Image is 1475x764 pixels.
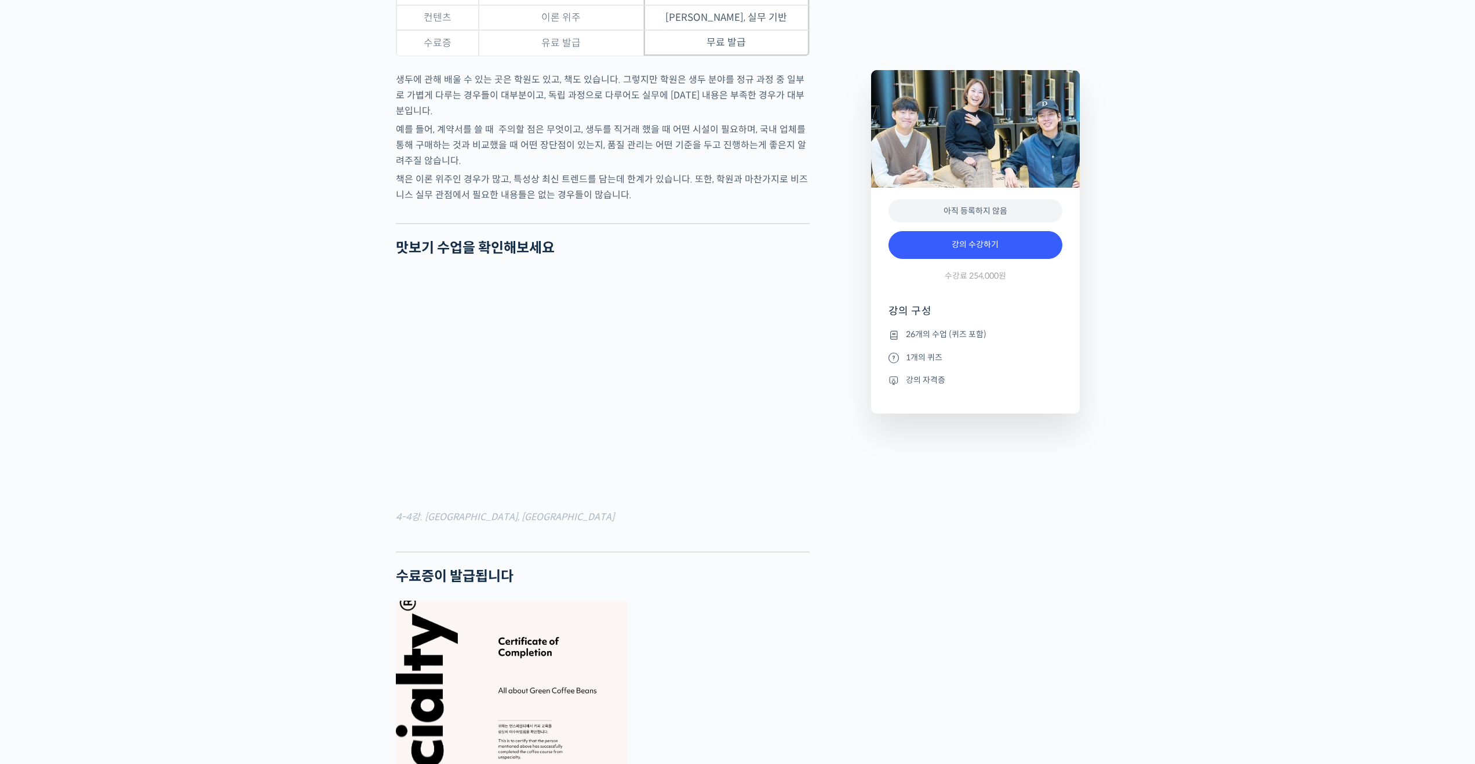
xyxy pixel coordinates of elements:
p: 생두에 관해 배울 수 있는 곳은 학원도 있고, 책도 있습니다. 그렇지만 학원은 생두 분야를 정규 과정 중 일부로 가볍게 다루는 경우들이 대부분이고, 독립 과정으로 다루어도 실... [396,72,810,119]
li: 강의 자격증 [888,373,1062,387]
span: 설정 [179,385,193,394]
p: 책은 이론 위주인 경우가 많고, 특성상 최신 트렌드를 담는데 한계가 있습니다. 또한, 학원과 마찬가지로 비즈니스 실무 관점에서 필요한 내용들은 없는 경우들이 많습니다. [396,171,810,203]
td: 컨텐츠 [396,5,479,30]
li: 1개의 퀴즈 [888,350,1062,364]
div: 아직 등록하지 않음 [888,199,1062,223]
a: 설정 [150,367,223,396]
h2: 수료증이 발급됩니다 [396,568,810,585]
strong: 맛보기 수업을 확인해보세요 [396,239,555,257]
span: 수강료 254,000원 [945,270,1006,282]
span: 홈 [37,385,43,394]
td: 무료 발급 [644,30,809,56]
a: 강의 수강하기 [888,231,1062,259]
li: 26개의 수업 (퀴즈 포함) [888,328,1062,342]
span: 대화 [106,385,120,394]
td: 수료증 [396,30,479,56]
h4: 강의 구성 [888,304,1062,327]
em: 4-4강. [GEOGRAPHIC_DATA], [GEOGRAPHIC_DATA] [396,511,614,523]
p: 예를 들어, 계약서를 쓸 때 주의할 점은 무엇이고, 생두를 직거래 했을 때 어떤 시설이 필요하며, 국내 업체를 통해 구매하는 것과 비교했을 때 어떤 장단점이 있는지, 품질 ... [396,122,810,169]
td: 유료 발급 [479,30,644,56]
td: 이론 위주 [479,5,644,30]
a: 홈 [3,367,77,396]
td: [PERSON_NAME], 실무 기반 [644,5,809,30]
a: 대화 [77,367,150,396]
